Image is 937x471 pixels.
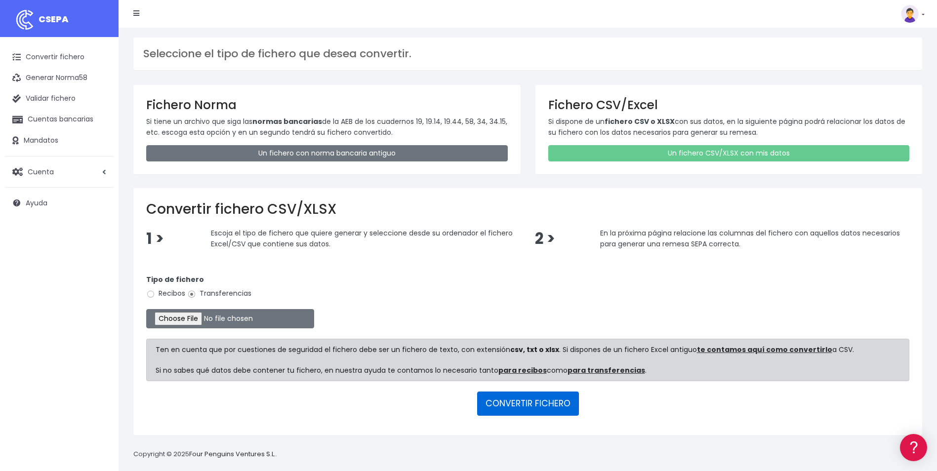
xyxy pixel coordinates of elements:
a: para transferencias [568,365,645,375]
a: Ayuda [5,193,114,213]
a: Videotutoriales [10,156,188,171]
h3: Fichero CSV/Excel [548,98,910,112]
a: Validar fichero [5,88,114,109]
span: 2 > [535,228,555,249]
a: Formatos [10,125,188,140]
a: Perfiles de empresas [10,171,188,186]
strong: Tipo de fichero [146,275,204,284]
a: te contamos aquí como convertirlo [697,345,832,354]
a: Un fichero CSV/XLSX con mis datos [548,145,910,161]
span: Ayuda [26,198,47,208]
div: Programadores [10,237,188,246]
strong: normas bancarias [252,117,322,126]
a: para recibos [498,365,547,375]
h2: Convertir fichero CSV/XLSX [146,201,909,218]
a: Problemas habituales [10,140,188,156]
a: Convertir fichero [5,47,114,68]
p: Si dispone de un con sus datos, en la siguiente página podrá relacionar los datos de su fichero c... [548,116,910,138]
strong: csv, txt o xlsx [510,345,559,354]
a: API [10,252,188,268]
a: General [10,212,188,227]
h3: Seleccione el tipo de fichero que desea convertir. [143,47,912,60]
label: Recibos [146,288,185,299]
a: POWERED BY ENCHANT [136,284,190,294]
div: Ten en cuenta que por cuestiones de seguridad el fichero debe ser un fichero de texto, con extens... [146,339,909,381]
strong: fichero CSV o XLSX [605,117,675,126]
div: Información general [10,69,188,78]
a: Cuentas bancarias [5,109,114,130]
img: logo [12,7,37,32]
button: CONVERTIR FICHERO [477,392,579,415]
a: Generar Norma58 [5,68,114,88]
span: En la próxima página relacione las columnas del fichero con aquellos datos necesarios para genera... [600,228,900,249]
h3: Fichero Norma [146,98,508,112]
p: Copyright © 2025 . [133,449,277,460]
label: Transferencias [187,288,251,299]
a: Información general [10,84,188,99]
a: Four Penguins Ventures S.L. [189,449,276,459]
span: 1 > [146,228,164,249]
span: Cuenta [28,166,54,176]
span: CSEPA [39,13,69,25]
button: Contáctanos [10,264,188,281]
img: profile [901,5,919,23]
a: Cuenta [5,161,114,182]
div: Convertir ficheros [10,109,188,118]
p: Si tiene un archivo que siga las de la AEB de los cuadernos 19, 19.14, 19.44, 58, 34, 34.15, etc.... [146,116,508,138]
a: Mandatos [5,130,114,151]
a: Un fichero con norma bancaria antiguo [146,145,508,161]
span: Escoja el tipo de fichero que quiere generar y seleccione desde su ordenador el fichero Excel/CSV... [211,228,513,249]
div: Facturación [10,196,188,205]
